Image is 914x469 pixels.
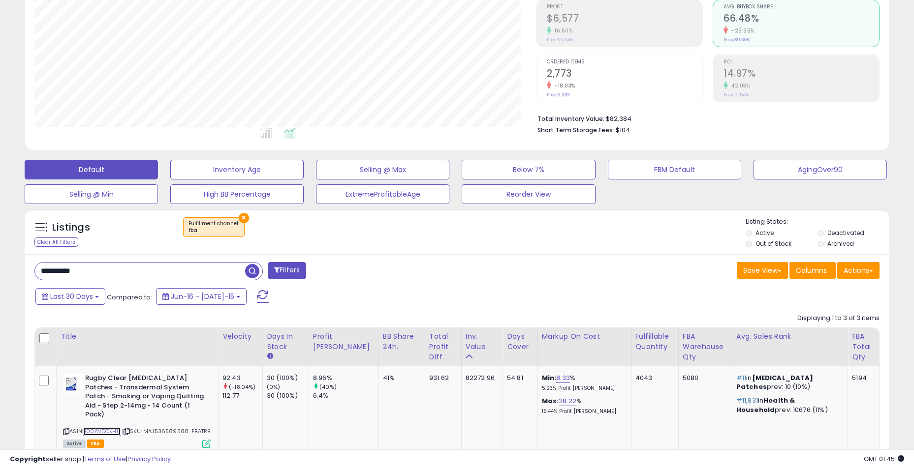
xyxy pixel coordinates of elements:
div: 82272.96 [466,374,495,382]
a: 8.33 [556,373,570,383]
div: 30 (100%) [267,374,309,382]
p: in prev: 10 (10%) [736,374,841,391]
div: 6.4% [313,391,378,400]
div: Days In Stock [267,331,305,352]
b: Short Term Storage Fees: [537,126,614,134]
div: Profit [PERSON_NAME] [313,331,375,352]
span: ROI [724,59,879,65]
span: Compared to: [107,293,152,302]
div: Clear All Filters [34,237,78,247]
span: FBA [87,440,104,448]
div: 5194 [852,374,872,382]
span: Health & Household [736,396,795,414]
div: Title [61,331,214,342]
button: Inventory Age [170,160,304,179]
div: fba [189,227,239,234]
div: FBA Total Qty [852,331,875,362]
small: Prev: 89.30% [724,37,750,43]
small: (0%) [267,383,281,391]
small: -18.03% [551,82,575,89]
small: -25.55% [728,27,755,34]
span: #11 [736,373,746,382]
div: 5080 [683,374,725,382]
div: 92.43 [222,374,262,382]
h2: 14.97% [724,68,879,81]
div: 41% [383,374,417,382]
span: #11,831 [736,396,758,405]
button: Selling @ Min [25,184,158,204]
small: (40%) [319,383,337,391]
b: Max: [542,396,559,406]
span: $104 [616,125,630,135]
button: Below 7% [462,160,595,179]
span: Avg. Buybox Share [724,4,879,10]
span: All listings currently available for purchase on Amazon [63,440,86,448]
div: Inv. value [466,331,499,352]
button: AgingOver90 [754,160,887,179]
p: 5.23% Profit [PERSON_NAME] [542,385,624,392]
label: Deactivated [827,229,864,237]
div: 8.96% [313,374,378,382]
small: 42.03% [728,82,750,89]
span: [MEDICAL_DATA] Patches [736,373,814,391]
a: Privacy Policy [127,454,171,464]
label: Active [756,229,774,237]
div: Markup on Cost [542,331,627,342]
button: Jun-16 - [DATE]-15 [156,288,247,305]
div: Fulfillable Quantity [635,331,674,352]
label: Out of Stock [756,239,791,248]
button: FBM Default [608,160,741,179]
button: Columns [789,262,836,279]
button: Last 30 Days [35,288,105,305]
small: Prev: 10.54% [724,92,749,98]
button: Save View [737,262,788,279]
button: Selling @ Max [316,160,449,179]
div: Velocity [222,331,258,342]
button: ExtremeProfitableAge [316,184,449,204]
b: Total Inventory Value: [537,115,604,123]
b: Min: [542,373,557,382]
div: BB Share 24h. [383,331,421,352]
p: 15.44% Profit [PERSON_NAME] [542,408,624,415]
b: Rugby Clear [MEDICAL_DATA] Patches - Transdermal System Patch - Smoking or Vaping Quitting Aid - ... [85,374,205,422]
span: Fulfillment channel : [189,220,239,234]
div: 4043 [635,374,671,382]
div: 30 (100%) [267,391,309,400]
div: Total Profit Diff. [429,331,457,362]
h5: Listings [52,221,90,234]
span: Last 30 Days [50,292,93,301]
small: (-18.04%) [229,383,255,391]
h2: $6,577 [547,13,702,26]
h2: 66.48% [724,13,879,26]
button: Reorder View [462,184,595,204]
span: 2025-08-15 01:45 GMT [864,454,904,464]
strong: Copyright [10,454,46,464]
button: × [239,213,249,223]
div: FBA Warehouse Qty [683,331,728,362]
div: Avg. Sales Rank [736,331,844,342]
small: Prev: $5,646 [547,37,573,43]
small: 16.50% [551,27,572,34]
div: % [542,374,624,392]
li: $82,384 [537,112,872,124]
p: Listing States: [746,217,889,227]
button: Actions [837,262,880,279]
p: in prev: 10676 (11%) [736,396,841,414]
span: Ordered Items [547,59,702,65]
a: B00AVDOKHU [83,427,121,436]
button: High BB Percentage [170,184,304,204]
span: | SKU: MAJ536589588-FBATRB [122,427,210,435]
div: 112.77 [222,391,262,400]
span: Jun-16 - [DATE]-15 [171,292,234,301]
div: Displaying 1 to 3 of 3 items [797,314,880,323]
small: Prev: 3,383 [547,92,570,98]
span: Columns [796,265,827,275]
div: 54.81 [507,374,530,382]
img: 41Fe7G-KogL._SL40_.jpg [63,374,83,393]
div: seller snap | | [10,455,171,464]
button: Default [25,160,158,179]
div: % [542,397,624,415]
h2: 2,773 [547,68,702,81]
small: Days In Stock. [267,352,273,361]
div: Days Cover [507,331,534,352]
